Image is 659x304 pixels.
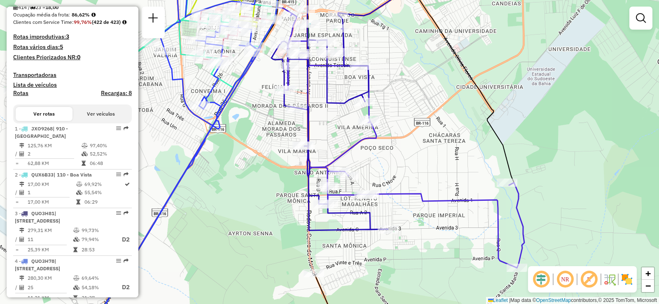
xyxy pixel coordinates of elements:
[509,297,510,303] span: |
[16,107,72,121] button: Ver rotas
[27,159,81,167] td: 62,88 KM
[30,5,35,10] i: Total de rotas
[92,19,121,25] strong: (422 de 423)
[19,276,24,281] i: Distância Total
[81,282,114,292] td: 54,18%
[76,182,82,187] i: % de utilização do peso
[81,294,114,302] td: 31:37
[124,172,129,177] em: Rota exportada
[81,274,114,282] td: 69,64%
[19,151,24,156] i: Total de Atividades
[101,90,132,97] h4: Recargas: 8
[15,198,19,206] td: =
[124,211,129,216] em: Rota exportada
[13,54,132,61] h4: Clientes Priorizados NR:
[633,10,649,26] a: Exibir filtros
[84,180,124,188] td: 69,92%
[19,228,24,233] i: Distância Total
[13,72,132,79] h4: Transportadoras
[488,297,508,303] a: Leaflet
[76,200,80,204] i: Tempo total em rota
[13,4,132,11] div: 414 / 23 =
[27,188,76,197] td: 1
[76,190,82,195] i: % de utilização da cubagem
[89,159,129,167] td: 06:48
[642,267,654,280] a: Zoom in
[536,297,571,303] a: OpenStreetMap
[15,125,68,139] span: | 910 - [GEOGRAPHIC_DATA]
[19,182,24,187] i: Distância Total
[15,234,19,245] td: /
[116,126,121,131] em: Opções
[116,172,121,177] em: Opções
[72,12,90,18] strong: 86,62%
[27,282,73,292] td: 25
[555,269,575,289] span: Ocultar NR
[116,258,121,263] em: Opções
[13,81,132,88] h4: Lista de veículos
[486,297,659,304] div: Map data © contributors,© 2025 TomTom, Microsoft
[73,276,79,281] i: % de utilização do peso
[27,246,73,254] td: 25,39 KM
[579,269,599,289] span: Exibir rótulo
[115,283,130,292] p: D2
[74,19,92,25] strong: 99,76%
[19,190,24,195] i: Total de Atividades
[27,294,73,302] td: 11,21 KM
[645,268,651,278] span: +
[15,125,68,139] span: 1 -
[145,10,161,28] a: Nova sessão e pesquisa
[15,150,19,158] td: /
[116,211,121,216] em: Opções
[531,269,551,289] span: Ocultar deslocamento
[15,159,19,167] td: =
[13,12,70,18] span: Ocupação média da frota:
[620,273,633,286] img: Exibir/Ocultar setores
[72,107,129,121] button: Ver veículos
[13,90,28,97] a: Rotas
[84,188,124,197] td: 55,54%
[91,12,96,17] em: Média calculada utilizando a maior ocupação (%Peso ou %Cubagem) de cada rota da sessão. Rotas cro...
[13,19,74,25] span: Clientes com Service Time:
[27,180,76,188] td: 17,00 KM
[45,4,58,10] strong: 18,00
[81,234,114,245] td: 79,94%
[77,53,80,61] strong: 0
[81,246,114,254] td: 28:53
[27,274,73,282] td: 280,30 KM
[31,258,54,264] span: QUO3H78
[15,294,19,302] td: =
[31,172,54,178] span: QUX6B33
[82,151,88,156] i: % de utilização da cubagem
[27,226,73,234] td: 279,31 KM
[15,172,92,178] span: 2 -
[27,198,76,206] td: 17,00 KM
[15,246,19,254] td: =
[603,273,616,286] img: Fluxo de ruas
[73,228,79,233] i: % de utilização do peso
[13,5,18,10] i: Total de Atividades
[31,125,53,132] span: JXO9268
[15,258,60,272] span: 4 -
[31,210,54,216] span: QUO3H81
[82,143,88,148] i: % de utilização do peso
[13,44,132,51] h4: Rotas vários dias:
[73,237,79,242] i: % de utilização da cubagem
[82,161,86,166] i: Tempo total em rota
[19,237,24,242] i: Total de Atividades
[27,234,73,245] td: 11
[27,150,81,158] td: 2
[66,33,69,40] strong: 3
[73,285,79,290] i: % de utilização da cubagem
[73,247,77,252] i: Tempo total em rota
[54,172,92,178] span: | 110 - Boa Vista
[89,150,129,158] td: 52,52%
[645,281,651,291] span: −
[115,235,130,244] p: D2
[15,282,19,292] td: /
[19,285,24,290] i: Total de Atividades
[13,33,132,40] h4: Rotas improdutivas:
[15,210,60,224] span: | [STREET_ADDRESS]
[642,280,654,292] a: Zoom out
